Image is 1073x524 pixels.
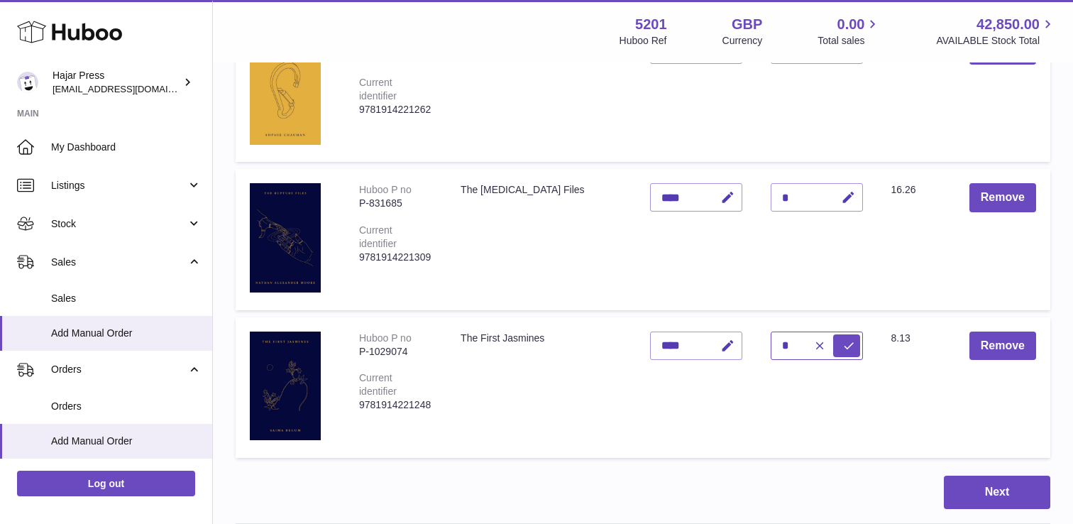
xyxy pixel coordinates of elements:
[250,36,321,144] img: Curious Affinities
[51,179,187,192] span: Listings
[250,332,321,440] img: The First Jasmines
[732,15,762,34] strong: GBP
[51,292,202,305] span: Sales
[53,69,180,96] div: Hajar Press
[446,169,635,310] td: The [MEDICAL_DATA] Files
[359,103,432,116] div: 9781914221262
[891,332,910,344] span: 8.13
[976,15,1040,34] span: 42,850.00
[359,398,432,412] div: 9781914221248
[359,345,432,359] div: P-1029074
[446,21,635,162] td: Curious Affinities
[51,256,187,269] span: Sales
[17,72,38,93] img: editorial@hajarpress.com
[359,332,412,344] div: Huboo P no
[359,197,432,210] div: P-831685
[944,476,1050,509] button: Next
[51,217,187,231] span: Stock
[359,184,412,195] div: Huboo P no
[53,83,209,94] span: [EMAIL_ADDRESS][DOMAIN_NAME]
[359,372,397,397] div: Current identifier
[359,77,397,102] div: Current identifier
[51,400,202,413] span: Orders
[51,363,187,376] span: Orders
[51,435,202,448] span: Add Manual Order
[635,15,667,34] strong: 5201
[722,34,763,48] div: Currency
[51,141,202,154] span: My Dashboard
[818,15,881,48] a: 0.00 Total sales
[359,224,397,249] div: Current identifier
[969,332,1036,361] button: Remove
[891,184,916,195] span: 16.26
[446,317,635,458] td: The First Jasmines
[969,183,1036,212] button: Remove
[51,327,202,340] span: Add Manual Order
[620,34,667,48] div: Huboo Ref
[359,251,432,264] div: 9781914221309
[17,471,195,496] a: Log out
[936,15,1056,48] a: 42,850.00 AVAILABLE Stock Total
[250,183,321,292] img: The Rupture Files
[936,34,1056,48] span: AVAILABLE Stock Total
[837,15,865,34] span: 0.00
[818,34,881,48] span: Total sales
